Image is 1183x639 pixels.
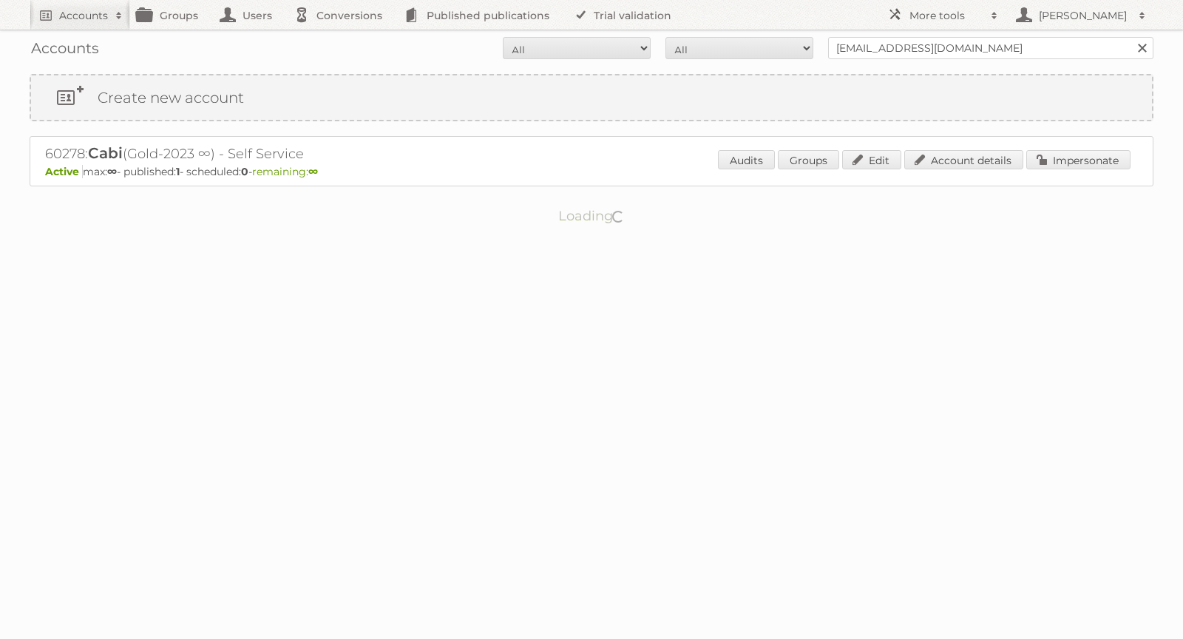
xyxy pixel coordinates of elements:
a: Impersonate [1026,150,1131,169]
a: Audits [718,150,775,169]
strong: ∞ [308,165,318,178]
strong: 0 [241,165,248,178]
a: Edit [842,150,901,169]
a: Groups [778,150,839,169]
span: Active [45,165,83,178]
h2: Accounts [59,8,108,23]
h2: 60278: (Gold-2023 ∞) - Self Service [45,144,563,163]
a: Create new account [31,75,1152,120]
h2: More tools [909,8,983,23]
a: Account details [904,150,1023,169]
span: Cabi [88,144,123,162]
strong: 1 [176,165,180,178]
p: max: - published: - scheduled: - [45,165,1138,178]
span: remaining: [252,165,318,178]
strong: ∞ [107,165,117,178]
h2: [PERSON_NAME] [1035,8,1131,23]
p: Loading [512,201,672,231]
